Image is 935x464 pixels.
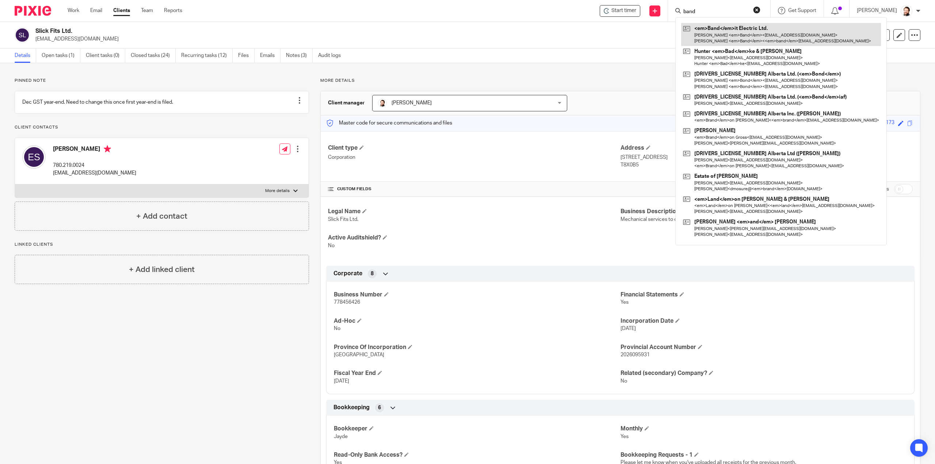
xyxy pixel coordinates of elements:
i: Primary [104,145,111,153]
h4: Bookkeeping Requests - 1 [621,451,907,459]
p: More details [265,188,290,194]
h2: Slick Fits Ltd. [35,27,664,35]
h4: Province Of Incorporation [334,344,620,351]
div: Slick Fits Ltd. [600,5,640,17]
img: svg%3E [22,145,46,169]
p: Corporation [328,154,620,161]
span: 6 [378,404,381,411]
a: Team [141,7,153,14]
h4: Read-Only Bank Access? [334,451,620,459]
span: [DATE] [621,326,636,331]
span: [DATE] [334,379,349,384]
h4: [PERSON_NAME] [53,145,136,154]
h3: Client manager [328,99,365,107]
a: Client tasks (0) [86,49,125,63]
span: No [621,379,627,384]
a: Clients [113,7,130,14]
span: Bookkeeping [333,404,370,411]
a: Details [15,49,36,63]
a: Reports [164,7,182,14]
p: [EMAIL_ADDRESS][DOMAIN_NAME] [35,35,821,43]
p: Pinned note [15,78,309,84]
img: svg%3E [15,27,30,43]
a: Emails [260,49,280,63]
h4: Bookkeeper [334,425,620,433]
span: 2026095931 [621,352,650,357]
p: More details [320,78,920,84]
a: Recurring tasks (12) [181,49,233,63]
a: Notes (3) [286,49,313,63]
span: Get Support [788,8,816,13]
a: Closed tasks (24) [131,49,176,63]
a: Files [238,49,255,63]
a: Email [90,7,102,14]
h4: Fiscal Year End [334,369,620,377]
span: Yes [621,300,629,305]
span: No [328,243,335,248]
h4: + Add linked client [129,264,195,275]
button: Clear [753,6,760,14]
span: Slick Fits Ltd. [328,217,358,222]
span: 778456426 [334,300,360,305]
h4: Financial Statements [621,291,907,299]
p: [STREET_ADDRESS] [621,154,913,161]
span: [GEOGRAPHIC_DATA] [334,352,384,357]
span: Jayde [334,434,348,439]
h4: CUSTOM FIELDS [328,186,620,192]
a: Work [68,7,79,14]
img: Jayde%20Headshot.jpg [901,5,912,17]
a: Audit logs [318,49,346,63]
h4: Legal Name [328,208,620,215]
span: Yes [621,434,629,439]
p: [EMAIL_ADDRESS][DOMAIN_NAME] [53,169,136,177]
h4: Business Description [621,208,913,215]
h4: Monthly [621,425,907,433]
h4: Active Auditshield? [328,234,620,242]
span: [PERSON_NAME] [392,100,432,106]
span: No [334,326,340,331]
span: 8 [371,270,374,277]
img: Jayde%20Headshot.jpg [378,99,387,107]
h4: Provincial Account Number [621,344,907,351]
p: 780.219.0024 [53,162,136,169]
p: Client contacts [15,124,309,130]
h4: + Add contact [136,211,187,222]
span: Corporate [333,270,362,277]
input: Search [683,9,748,15]
p: [PERSON_NAME] [857,7,897,14]
h4: Address [621,144,913,152]
p: Linked clients [15,242,309,248]
img: Pixie [15,6,51,16]
h4: Ad-Hoc [334,317,620,325]
h4: Client type [328,144,620,152]
p: Master code for secure communications and files [326,119,452,127]
span: Mechanical services to oilfield sites [621,217,701,222]
span: Start timer [611,7,636,15]
h4: Related (secondary) Company? [621,369,907,377]
p: T8X0B5 [621,161,913,169]
h4: Business Number [334,291,620,299]
h4: Incorporation Date [621,317,907,325]
a: Open tasks (1) [42,49,80,63]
